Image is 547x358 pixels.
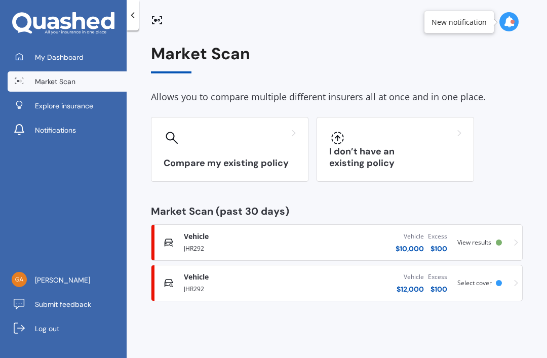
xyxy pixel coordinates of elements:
[184,231,209,242] span: Vehicle
[397,272,424,282] div: Vehicle
[457,238,491,247] span: View results
[457,279,492,287] span: Select cover
[8,96,127,116] a: Explore insurance
[184,242,306,254] div: JHR292
[35,324,59,334] span: Log out
[35,125,76,135] span: Notifications
[397,284,424,294] div: $ 12,000
[396,231,424,242] div: Vehicle
[151,265,523,301] a: VehicleJHR292Vehicle$12,000Excess$100Select cover
[151,206,523,216] div: Market Scan (past 30 days)
[35,101,93,111] span: Explore insurance
[8,270,127,290] a: [PERSON_NAME]
[8,120,127,140] a: Notifications
[35,52,84,62] span: My Dashboard
[184,272,209,282] span: Vehicle
[151,45,523,73] div: Market Scan
[184,282,306,294] div: JHR292
[12,272,27,287] img: 609f1942854d6cd2098e3fbe570da3e3
[35,275,90,285] span: [PERSON_NAME]
[428,231,447,242] div: Excess
[8,47,127,67] a: My Dashboard
[428,272,447,282] div: Excess
[151,90,523,105] div: Allows you to compare multiple different insurers all at once and in one place.
[8,319,127,339] a: Log out
[8,294,127,314] a: Submit feedback
[428,284,447,294] div: $ 100
[35,299,91,309] span: Submit feedback
[329,146,461,169] h3: I don’t have an existing policy
[35,76,75,87] span: Market Scan
[151,224,523,261] a: VehicleJHR292Vehicle$10,000Excess$100View results
[164,157,296,169] h3: Compare my existing policy
[428,244,447,254] div: $ 100
[8,71,127,92] a: Market Scan
[432,17,487,27] div: New notification
[396,244,424,254] div: $ 10,000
